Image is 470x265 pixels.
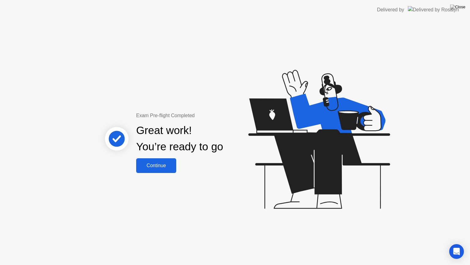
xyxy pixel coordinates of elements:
[450,5,465,10] img: Close
[138,163,174,168] div: Continue
[136,122,223,155] div: Great work! You’re ready to go
[136,158,176,173] button: Continue
[136,112,263,119] div: Exam Pre-flight Completed
[377,6,404,13] div: Delivered by
[408,6,459,13] img: Delivered by Rosalyn
[449,244,464,259] div: Open Intercom Messenger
